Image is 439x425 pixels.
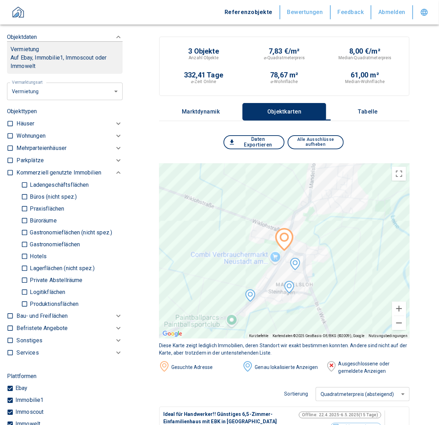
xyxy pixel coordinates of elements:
p: Median-Quadratmeterpreis [338,55,392,61]
p: Wohnungen [16,132,45,140]
button: Abmelden [371,5,413,19]
p: Tabelle [350,109,385,115]
p: 61,00 m² [351,71,379,78]
p: 78,67 m² [270,71,299,78]
p: Büroräume [28,218,56,224]
p: Gastronomieflächen (nicht spez.) [28,230,112,235]
img: image [159,361,170,372]
p: Logitikflächen [28,289,65,295]
button: Referenzobjekte [218,5,280,19]
a: Nutzungsbedingungen [369,334,407,338]
p: Büros (nicht spez.) [28,194,77,200]
p: Auf Ebay, Immobilie1, Immoscout oder Immowelt [11,54,119,70]
div: Quadratmeterpreis (absteigend) [316,385,410,403]
button: Vergrößern [392,302,406,316]
button: Daten Exportieren [224,135,284,149]
p: Häuser [16,119,34,128]
p: 8,00 €/m² [349,48,380,55]
p: Immoscout [14,410,43,415]
p: Services [16,349,39,357]
p: Objektdaten [7,33,37,41]
div: Diese Karte zeigt lediglich Immobilien, deren Standort wir exakt bestimmen konnten. Andere sind n... [159,342,410,357]
div: Services [16,347,123,359]
p: Private Abstellräume [28,277,82,283]
p: Marktdynamik [182,109,220,115]
p: Vermietung [11,45,39,54]
p: Immobilie1 [14,398,44,403]
button: Bewertungen [280,5,331,19]
div: Genau lokalisierte Anzeigen [253,364,326,371]
p: Mehrparteienhäuser [16,144,67,152]
div: Mehrparteienhäuser [16,142,123,155]
div: Ausgeschlossene oder gemeldete Anzeigen [337,360,410,375]
p: Parkplätze [16,156,44,165]
p: 332,41 Tage [184,71,223,78]
button: Kurzbefehle [249,334,268,338]
div: Bau- und Freiflächen [16,310,123,322]
p: Sortierung [284,390,316,398]
div: Befristete Angebote [16,322,123,335]
p: Median-Wohnfläche [345,78,385,85]
div: Gesuchte Adresse [170,364,242,371]
button: Vollbildansicht ein/aus [392,167,406,181]
img: ProperBird Logo and Home Button [9,4,27,22]
button: Verkleinern [392,316,406,330]
div: ObjektdatenVermietungAuf Ebay, Immobilie1, Immoscout oder Immowelt [7,26,123,81]
p: Objektkarten [267,109,302,115]
button: Alle Ausschlüsse aufheben [288,135,344,149]
p: Ebay [14,386,28,391]
p: Produktionsflächen [28,301,78,307]
div: wrapped label tabs example [159,103,410,121]
p: Befristete Angebote [16,324,68,333]
p: Anzahl Objekte [188,55,219,61]
p: Kommerziell genutzte Immobilien [16,169,101,177]
p: Praxisflächen [28,206,64,212]
img: image [326,361,337,372]
p: 7,83 €/m² [269,48,300,55]
button: ProperBird Logo and Home Button [7,4,29,25]
p: 3 Objekte [188,48,219,55]
img: image [242,361,253,372]
p: ⌀-Quadratmeterpreis [264,55,305,61]
p: Lagerflächen (nicht spez.) [28,266,95,271]
p: Bau- und Freiflächen [16,312,68,320]
button: Feedback [331,5,372,19]
div: Wohnungen [16,130,123,142]
p: ⌀-Zeit Online [191,78,216,85]
div: Parkplätze [16,155,123,167]
p: Objekttypen [7,107,123,116]
p: Sonstiges [16,336,42,345]
div: Sonstiges [16,335,123,347]
div: Kommerziell genutzte Immobilien [16,167,123,179]
p: Ladengeschäftsflächen [28,182,89,188]
p: Hotels [28,254,47,259]
a: Dieses Gebiet in Google Maps öffnen (in neuem Fenster) [161,329,184,338]
span: Kartendaten ©2025 GeoBasis-DE/BKG (©2009), Google [273,334,364,338]
div: letztes Jahr [7,82,123,101]
img: Google [161,329,184,338]
p: Gastronomieflächen [28,242,80,247]
div: Häuser [16,118,123,130]
p: ⌀-Wohnfläche [270,78,298,85]
p: Plattformen [7,372,37,381]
